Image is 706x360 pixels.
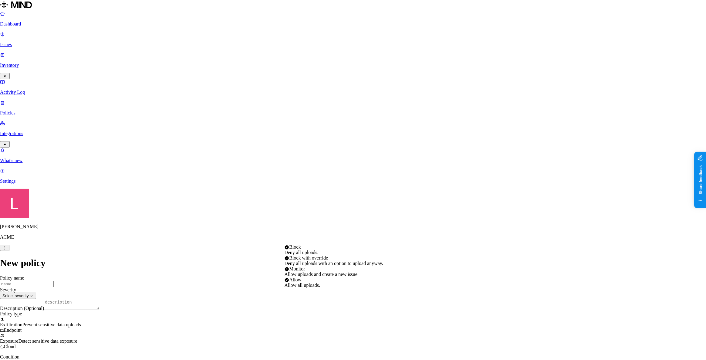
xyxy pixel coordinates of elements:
span: Allow all uploads. [284,283,320,288]
span: Block [289,244,301,250]
span: Deny all uploads with an option to upload anyway. [284,261,383,266]
span: Allow uploads and create a new issue. [284,272,359,277]
span: Monitor [289,266,305,271]
span: Allow [289,277,301,282]
span: Block with override [289,255,328,260]
span: Deny all uploads. [284,250,318,255]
